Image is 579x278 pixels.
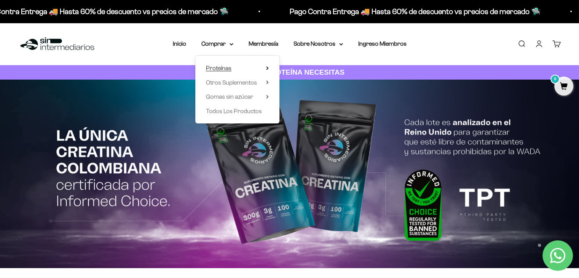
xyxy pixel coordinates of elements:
span: Proteínas [206,65,231,71]
a: Membresía [249,40,278,47]
span: Otros Suplementos [206,79,257,86]
strong: CUANTA PROTEÍNA NECESITAS [234,68,345,76]
a: Todos Los Productos [206,106,269,116]
span: Todos Los Productos [206,108,262,114]
span: Gomas sin azúcar [206,93,253,100]
a: 0 [554,83,573,91]
a: Ingreso Miembros [358,40,407,47]
mark: 0 [550,75,560,84]
summary: Comprar [201,39,233,49]
p: Pago Contra Entrega 🚚 Hasta 60% de descuento vs precios de mercado 🛸 [136,5,387,18]
summary: Gomas sin azúcar [206,92,269,102]
summary: Proteínas [206,63,269,73]
summary: Otros Suplementos [206,78,269,88]
a: Inicio [173,40,186,47]
summary: Sobre Nosotros [293,39,343,49]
